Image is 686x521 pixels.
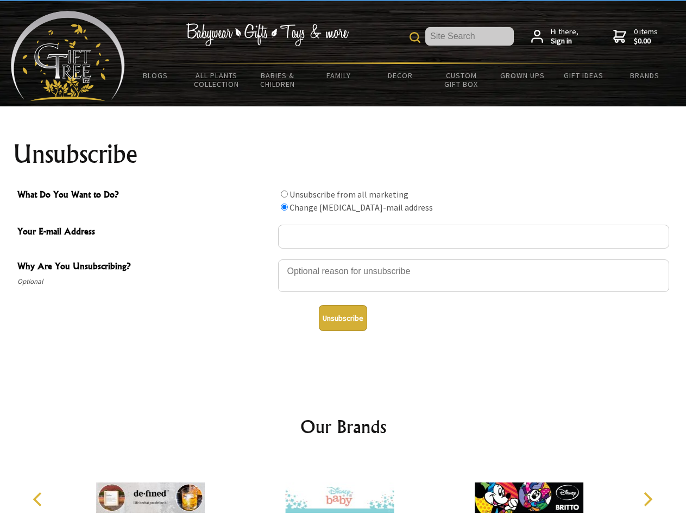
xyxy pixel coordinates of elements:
a: Gift Ideas [553,64,614,87]
span: What Do You Want to Do? [17,188,273,204]
span: Why Are You Unsubscribing? [17,259,273,275]
a: All Plants Collection [186,64,248,96]
button: Unsubscribe [319,305,367,331]
span: Optional [17,275,273,288]
strong: Sign in [551,36,578,46]
span: Your E-mail Address [17,225,273,240]
a: BLOGS [125,64,186,87]
input: Your E-mail Address [278,225,669,249]
a: Babies & Children [247,64,309,96]
h2: Our Brands [22,414,665,440]
a: Brands [614,64,676,87]
img: Babyware - Gifts - Toys and more... [11,11,125,101]
a: Decor [369,64,431,87]
img: product search [410,32,420,43]
input: Site Search [425,27,514,46]
a: Hi there,Sign in [531,27,578,46]
a: 0 items$0.00 [613,27,658,46]
strong: $0.00 [634,36,658,46]
a: Family [309,64,370,87]
input: What Do You Want to Do? [281,204,288,211]
img: Babywear - Gifts - Toys & more [186,23,349,46]
button: Previous [27,487,51,511]
label: Unsubscribe from all marketing [289,189,408,200]
textarea: Why Are You Unsubscribing? [278,259,669,292]
input: What Do You Want to Do? [281,190,288,198]
a: Grown Ups [492,64,553,87]
a: Custom Gift Box [431,64,492,96]
span: Hi there, [551,27,578,46]
label: Change [MEDICAL_DATA]-mail address [289,202,433,213]
h1: Unsubscribe [13,141,674,167]
span: 0 items [634,27,658,46]
button: Next [635,487,659,511]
